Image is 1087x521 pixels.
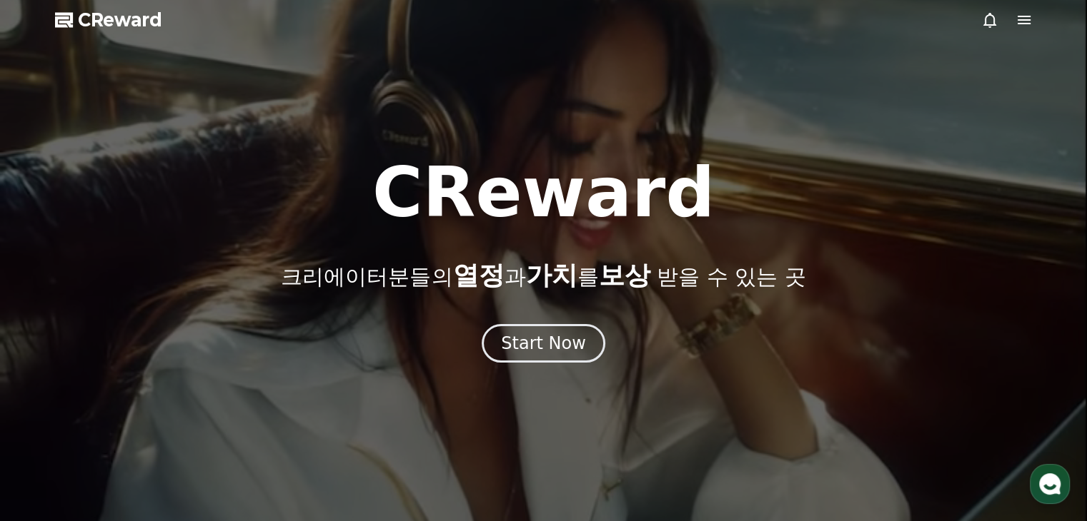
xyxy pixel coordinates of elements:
div: Start Now [501,332,586,355]
a: 대화 [94,403,184,438]
span: 보상 [598,260,650,290]
a: 홈 [4,403,94,438]
h1: CReward [372,158,715,227]
a: Start Now [482,338,605,352]
span: 홈 [45,424,54,435]
a: CReward [55,9,162,31]
span: 열정 [452,260,504,290]
a: 설정 [184,403,274,438]
button: Start Now [482,324,605,363]
span: 가치 [525,260,577,290]
span: 설정 [221,424,238,435]
span: CReward [78,9,162,31]
span: 대화 [131,425,148,436]
p: 크리에이터분들의 과 를 받을 수 있는 곳 [281,261,805,290]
